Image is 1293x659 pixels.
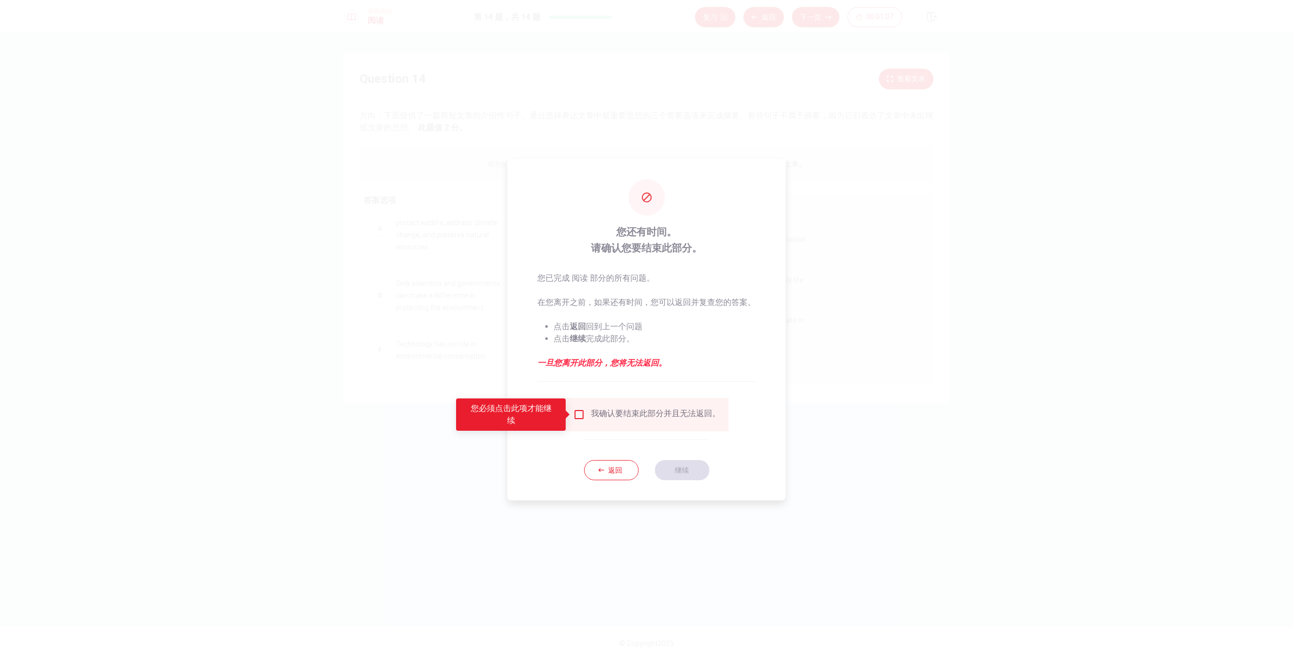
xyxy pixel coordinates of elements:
[584,460,638,480] button: 返回
[570,334,586,343] strong: 继续
[537,272,756,284] p: 您已完成 阅读 部分的所有问题。
[573,409,585,421] span: 您必须点击此项才能继续
[591,409,720,421] div: 我确认要结束此部分并且无法返回。
[655,460,709,480] button: 继续
[554,321,756,333] li: 点击 回到上一个问题
[570,322,586,331] strong: 返回
[537,357,756,369] em: 一旦您离开此部分，您将无法返回。
[537,224,756,256] span: 您还有时间。 请确认您要结束此部分。
[537,296,756,309] p: 在您离开之前，如果还有时间，您可以返回并复查您的答案。
[456,398,566,431] div: 您必须点击此项才能继续
[554,333,756,345] li: 点击 完成此部分。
